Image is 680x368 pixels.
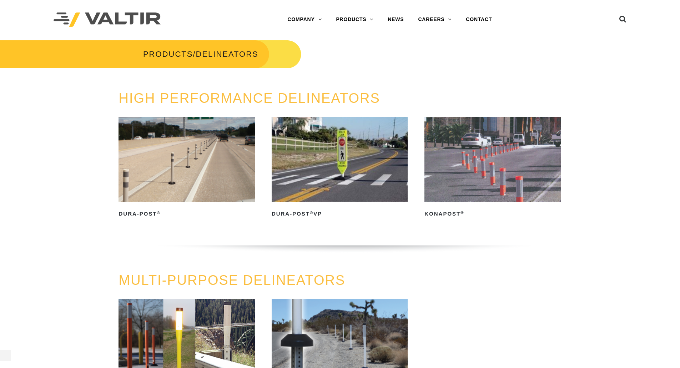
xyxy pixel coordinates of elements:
[272,208,408,220] h2: Dura-Post VP
[196,50,258,59] span: DELINEATORS
[424,117,560,220] a: KonaPost®
[119,273,345,288] a: MULTI-PURPOSE DELINEATORS
[272,117,408,220] a: Dura-Post®VP
[460,211,464,215] sup: ®
[411,12,459,27] a: CAREERS
[119,208,255,220] h2: Dura-Post
[381,12,411,27] a: NEWS
[119,117,255,220] a: Dura-Post®
[280,12,329,27] a: COMPANY
[424,208,560,220] h2: KonaPost
[119,91,380,106] a: HIGH PERFORMANCE DELINEATORS
[157,211,161,215] sup: ®
[329,12,381,27] a: PRODUCTS
[143,50,193,59] a: PRODUCTS
[54,12,161,27] img: Valtir
[459,12,499,27] a: CONTACT
[310,211,313,215] sup: ®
